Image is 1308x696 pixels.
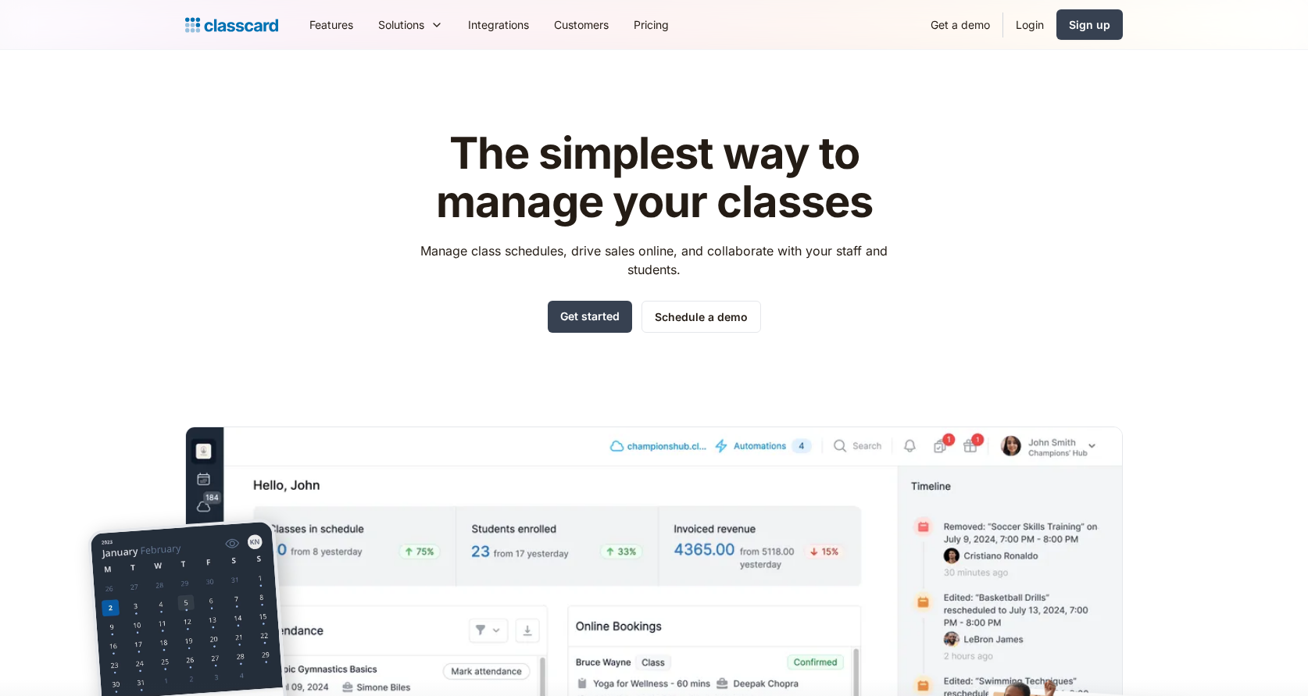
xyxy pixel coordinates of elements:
[1069,16,1110,33] div: Sign up
[641,301,761,333] a: Schedule a demo
[1056,9,1123,40] a: Sign up
[185,14,278,36] a: home
[621,7,681,42] a: Pricing
[366,7,456,42] div: Solutions
[548,301,632,333] a: Get started
[1003,7,1056,42] a: Login
[378,16,424,33] div: Solutions
[297,7,366,42] a: Features
[918,7,1002,42] a: Get a demo
[456,7,541,42] a: Integrations
[406,130,902,226] h1: The simplest way to manage your classes
[541,7,621,42] a: Customers
[406,241,902,279] p: Manage class schedules, drive sales online, and collaborate with your staff and students.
